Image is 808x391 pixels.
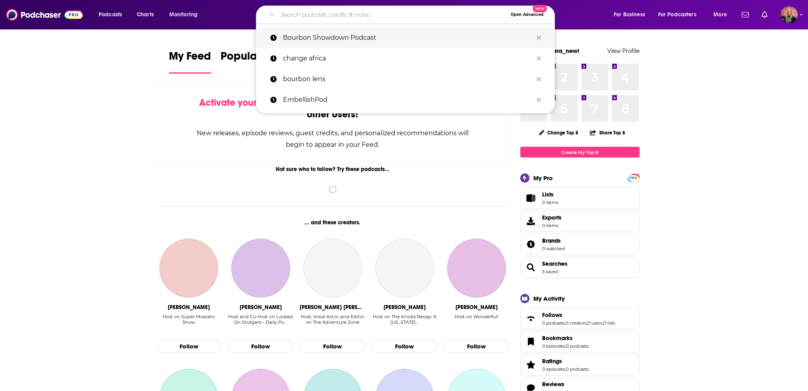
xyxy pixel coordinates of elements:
img: Podchaser - Follow, Share and Rate Podcasts [6,7,83,22]
button: Open AdvancedNew [507,10,547,19]
span: My Feed [169,49,211,68]
input: Search podcasts, credits, & more... [278,8,507,21]
a: Show notifications dropdown [738,8,752,21]
span: Exports [542,214,562,221]
img: User Profile [780,6,798,23]
a: Bookmarks [523,336,539,347]
span: Searches [542,260,568,267]
span: Ratings [542,358,562,365]
button: open menu [93,8,132,21]
span: , [587,320,587,326]
a: Follows [523,313,539,324]
a: Troy Mahabir [375,239,434,298]
p: EmbellishPod [283,89,533,110]
div: Host and Co-Host on Locked On Dodgers – Daily Po… [228,314,293,325]
span: Podcasts [99,9,122,20]
div: Troy Mahabir [384,304,426,311]
button: Follow [156,340,222,353]
a: 3 saved [542,269,558,274]
span: Open Advanced [511,13,544,17]
div: Host on The Knicks Recap: A New York… [372,314,437,331]
a: Follows [542,311,615,319]
span: Brands [542,237,561,244]
span: Monitoring [169,9,198,20]
span: Reviews [542,381,564,388]
a: 0 users [587,320,603,326]
span: , [565,366,566,372]
button: Follow [300,340,365,353]
div: Griffin McElroy [300,304,365,311]
a: Lists [520,187,639,209]
button: Follow [228,340,293,353]
a: Bookmarks [542,335,589,342]
button: Change Top 8 [534,128,583,138]
span: , [565,343,566,349]
a: My Feed [169,49,211,74]
span: Lists [542,191,554,198]
a: Reviews [542,381,589,388]
a: Exports [520,210,639,232]
div: Host on Super Moscato Show [156,314,222,325]
a: 0 episodes [542,366,565,372]
span: Follows [542,311,562,319]
div: Vincent Moscato [168,304,210,311]
span: Brands [520,233,639,255]
a: Searches [523,262,539,273]
a: Brands [542,237,565,244]
span: Follows [520,308,639,329]
button: Follow [444,340,509,353]
span: For Business [614,9,645,20]
button: open menu [653,8,708,21]
span: Activate your Feed [199,97,281,109]
a: bourbon lens [256,69,555,89]
div: Jeff Snider [240,304,282,311]
button: Share Top 8 [589,125,625,140]
a: Jeff Snider [231,239,290,298]
span: Ratings [520,354,639,375]
button: Follow [372,340,437,353]
div: Host, Voice Actor, and Editor on The Adventure Zone [300,314,365,325]
span: Bookmarks [542,335,573,342]
span: , [603,320,603,326]
a: 0 creators [566,320,587,326]
a: Popular Feed [221,49,288,74]
div: ... and these creators. [156,219,510,226]
a: 0 podcasts [542,320,565,326]
div: Rachel McElroy [455,304,498,311]
p: bourbon lens [283,69,533,89]
a: Rachel McElroy [447,239,506,298]
div: Host, Voice Actor, and Editor on The Adventure Zone [300,314,365,331]
span: 0 items [542,223,562,228]
a: EmbellishPod [256,89,555,110]
button: open menu [164,8,208,21]
a: Brands [523,239,539,250]
span: Bookmarks [520,331,639,352]
a: Show notifications dropdown [758,8,771,21]
a: 0 lists [603,320,615,326]
div: Search podcasts, credits, & more... [264,6,562,24]
p: Bourbon Showdown Podcast [283,27,533,48]
a: 0 watched [542,246,565,251]
button: open menu [608,8,655,21]
span: PRO [629,175,638,181]
a: Create My Top 8 [520,147,639,158]
span: Logged in as kara_new [780,6,798,23]
a: Griffin McElroy [303,239,362,298]
div: Not sure who to follow? Try these podcasts... [156,166,510,173]
a: Vincent Moscato [159,239,218,298]
a: View Profile [607,47,639,54]
div: by following Podcasts, Creators, Lists, and other Users! [196,97,469,120]
div: My Pro [533,174,553,182]
button: open menu [708,8,737,21]
span: New [533,5,547,12]
a: Ratings [523,359,539,370]
button: Show profile menu [780,6,798,23]
div: Host on The Knicks Recap: A [US_STATE]… [372,314,437,325]
span: Charts [137,9,154,20]
div: Host on Super Moscato Show [156,314,222,331]
div: Host on Wonderful! [455,314,498,331]
a: 0 podcasts [566,366,589,372]
span: Searches [520,257,639,278]
a: 0 podcasts [566,343,589,349]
